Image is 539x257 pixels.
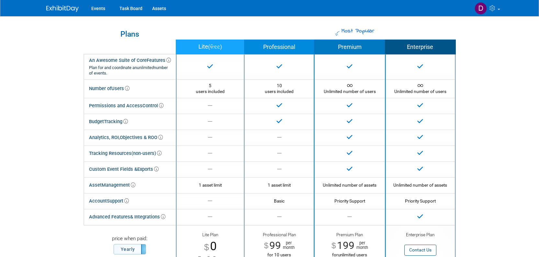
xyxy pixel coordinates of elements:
div: Number of [89,84,129,93]
span: Exports [137,166,159,172]
span: 0 [210,239,217,253]
div: 1 asset limit [250,182,309,188]
span: per month [281,241,295,250]
span: (non-users) [131,150,162,156]
div: Unlimited number of assets [391,182,450,188]
div: Objectives & ROO [89,133,163,142]
span: Support [107,198,129,204]
div: 5 users included [182,83,239,95]
div: Plans [87,30,173,38]
div: Asset [89,181,135,190]
img: ExhibitDay [46,6,79,12]
div: Professional Plan [250,232,309,239]
div: Advanced Features [89,212,165,222]
div: Enterprise Plan [391,232,450,239]
span: per month [354,241,368,250]
span: $ [204,243,209,251]
span: Control [142,103,163,109]
label: Yearly [114,244,146,254]
div: 10 users included [250,83,309,95]
button: Contact Us [404,245,436,255]
span: Users [111,86,129,91]
span: $ [331,242,336,250]
div: Basic [250,198,309,204]
img: Most Popular [335,31,340,36]
th: Premium [314,40,386,54]
div: price when paid: [89,235,171,244]
span: Management [102,182,135,188]
span: free [210,43,220,52]
span: $ [264,242,268,250]
span: Most Popular [341,27,374,35]
div: Unlimited number of assets [320,182,380,188]
span: 99 [269,239,281,251]
span: Analytics, ROI, [89,134,120,140]
div: Premium Plan [320,232,380,239]
div: Budget [89,117,128,126]
th: Professional [244,40,314,54]
div: Permissions and Access [89,101,163,111]
span: 199 [337,239,354,251]
span: ( [208,44,210,50]
div: An Awesome Suite of Core [89,57,171,76]
div: 1 asset limit [182,182,239,188]
span: Features [147,57,171,63]
th: Enterprise [385,40,455,54]
span: Unlimited number of users [394,83,446,94]
span: & Integrations [130,214,165,220]
div: Lite Plan [182,232,239,239]
div: Custom Event Fields & [89,165,159,174]
div: Account [89,196,129,206]
div: Plan for and coordinate an number of events. [89,65,171,76]
div: Priority Support [320,198,380,204]
span: Tracking [104,119,128,124]
span: Unlimited number of users [324,83,376,94]
div: Priority Support [391,198,450,204]
div: Tracking Resources [89,149,162,158]
i: unlimited [137,65,154,70]
span: ) [220,44,222,50]
img: Daniel Castro [475,2,487,15]
th: Lite [176,40,244,54]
